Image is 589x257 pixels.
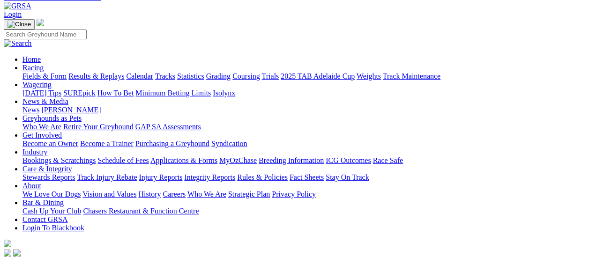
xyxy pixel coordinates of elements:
div: Care & Integrity [22,173,585,182]
a: Bar & Dining [22,198,64,206]
img: Search [4,39,32,48]
a: Industry [22,148,47,156]
div: Get Involved [22,140,585,148]
a: Weights [357,72,381,80]
img: logo-grsa-white.png [37,19,44,26]
a: Become an Owner [22,140,78,147]
a: Privacy Policy [272,190,316,198]
img: Close [7,21,31,28]
div: News & Media [22,106,585,114]
a: Isolynx [213,89,235,97]
div: Industry [22,156,585,165]
a: Vision and Values [82,190,136,198]
a: Strategic Plan [228,190,270,198]
a: Cash Up Your Club [22,207,81,215]
a: Stewards Reports [22,173,75,181]
a: Rules & Policies [237,173,288,181]
a: GAP SA Assessments [135,123,201,131]
a: Calendar [126,72,153,80]
img: twitter.svg [13,249,21,257]
a: Minimum Betting Limits [135,89,211,97]
a: Stay On Track [326,173,369,181]
div: About [22,190,585,198]
a: Bookings & Scratchings [22,156,96,164]
a: Results & Replays [68,72,124,80]
a: Applications & Forms [150,156,217,164]
a: Purchasing a Greyhound [135,140,209,147]
div: Bar & Dining [22,207,585,215]
a: Integrity Reports [184,173,235,181]
input: Search [4,29,87,39]
a: News [22,106,39,114]
a: About [22,182,41,190]
a: Syndication [211,140,247,147]
a: Login [4,10,22,18]
a: Track Maintenance [383,72,440,80]
a: ICG Outcomes [326,156,371,164]
img: GRSA [4,2,31,10]
button: Toggle navigation [4,19,35,29]
a: News & Media [22,97,68,105]
a: Get Involved [22,131,62,139]
a: Track Injury Rebate [77,173,137,181]
a: Fields & Form [22,72,67,80]
a: Coursing [232,72,260,80]
a: Statistics [177,72,204,80]
a: MyOzChase [219,156,257,164]
a: Breeding Information [259,156,324,164]
a: Care & Integrity [22,165,72,173]
a: 2025 TAB Adelaide Cup [281,72,355,80]
a: Schedule of Fees [97,156,149,164]
a: Careers [163,190,186,198]
a: How To Bet [97,89,134,97]
div: Racing [22,72,585,81]
a: Chasers Restaurant & Function Centre [83,207,199,215]
a: SUREpick [63,89,95,97]
a: Fact Sheets [290,173,324,181]
a: Contact GRSA [22,215,67,223]
a: Retire Your Greyhound [63,123,134,131]
a: [DATE] Tips [22,89,61,97]
a: Trials [261,72,279,80]
a: Who We Are [22,123,61,131]
a: Injury Reports [139,173,182,181]
a: History [138,190,161,198]
a: Who We Are [187,190,226,198]
div: Wagering [22,89,585,97]
a: Tracks [155,72,175,80]
img: facebook.svg [4,249,11,257]
a: Login To Blackbook [22,224,84,232]
a: Wagering [22,81,52,88]
a: Become a Trainer [80,140,134,147]
a: [PERSON_NAME] [41,106,101,114]
a: We Love Our Dogs [22,190,81,198]
a: Greyhounds as Pets [22,114,82,122]
a: Race Safe [373,156,403,164]
img: logo-grsa-white.png [4,240,11,247]
a: Home [22,55,41,63]
div: Greyhounds as Pets [22,123,585,131]
a: Racing [22,64,44,72]
a: Grading [206,72,231,80]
